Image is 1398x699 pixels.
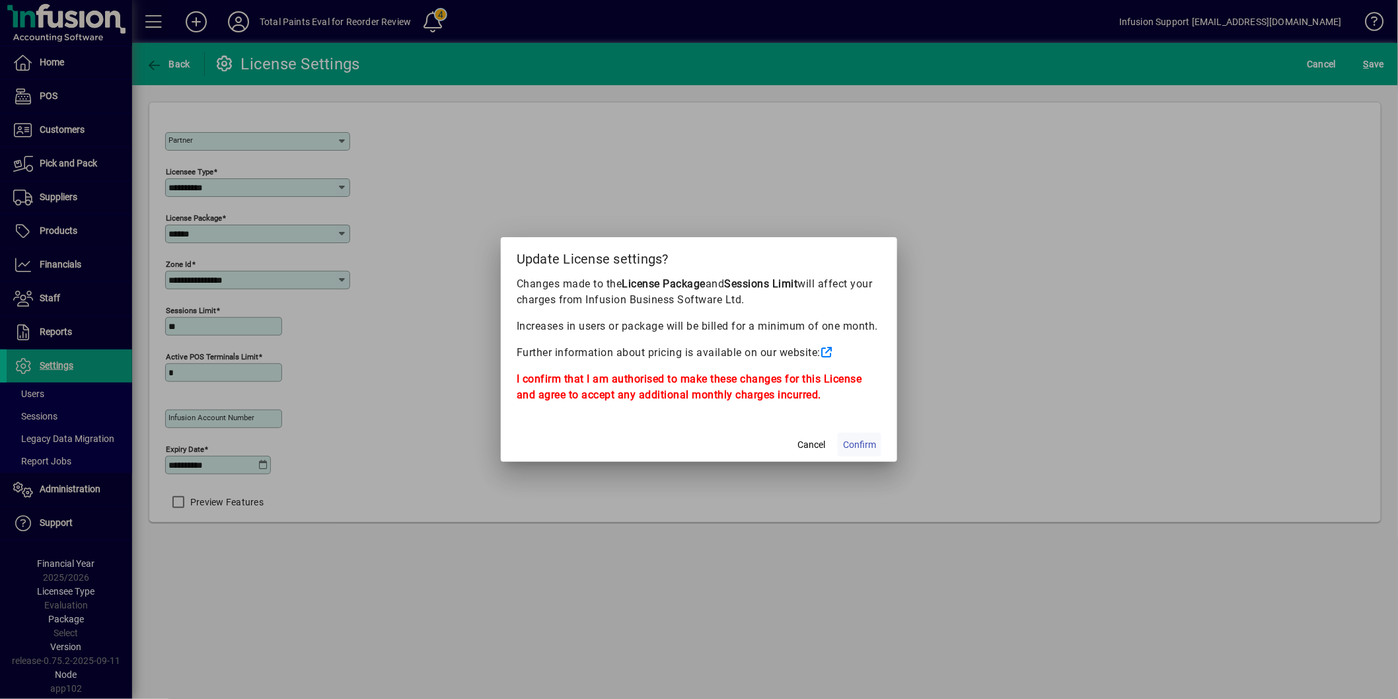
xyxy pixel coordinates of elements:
[517,318,881,334] p: Increases in users or package will be billed for a minimum of one month.
[517,276,881,308] p: Changes made to the and will affect your charges from Infusion Business Software Ltd.
[517,345,881,361] p: Further information about pricing is available on our website:
[843,438,876,452] span: Confirm
[838,433,881,457] button: Confirm
[790,433,832,457] button: Cancel
[797,438,825,452] span: Cancel
[517,373,862,401] b: I confirm that I am authorised to make these changes for this License and agree to accept any add...
[501,237,897,276] h2: Update License settings?
[725,277,798,290] b: Sessions Limit
[622,277,706,290] b: License Package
